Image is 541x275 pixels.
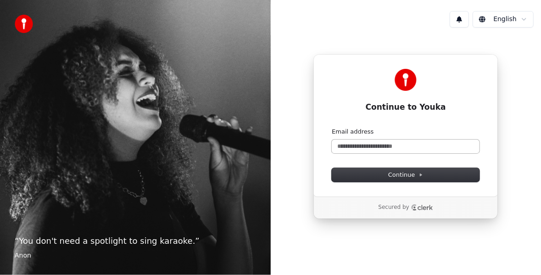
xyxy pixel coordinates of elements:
footer: Anon [15,251,256,260]
img: Youka [395,69,417,91]
img: youka [15,15,33,33]
button: Continue [332,168,480,182]
p: “ You don't need a spotlight to sing karaoke. ” [15,235,256,247]
p: Secured by [379,204,409,211]
a: Clerk logo [411,204,433,211]
span: Continue [388,171,423,179]
h1: Continue to Youka [332,102,480,113]
label: Email address [332,128,374,136]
